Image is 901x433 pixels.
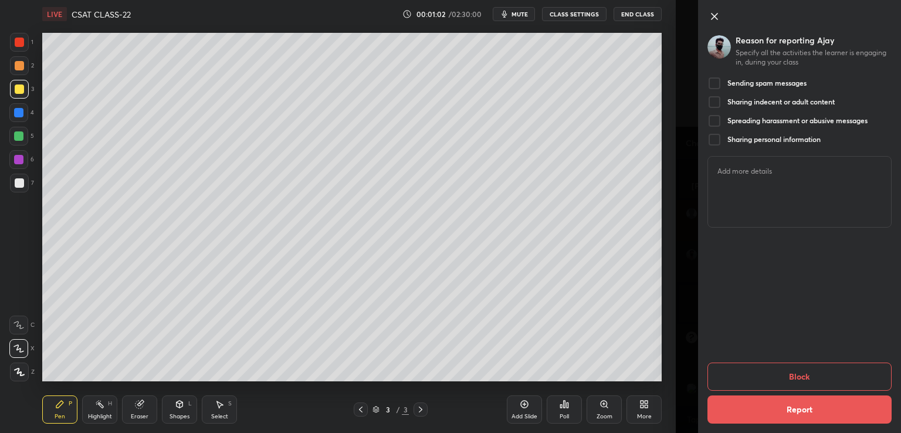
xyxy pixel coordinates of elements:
[542,7,607,21] button: CLASS SETTINGS
[72,9,131,20] h4: CSAT CLASS-22
[727,97,835,107] h5: Sharing indecent or adult content
[707,35,731,59] img: 105d08a1b4b74e7298d55df340b1ee7b.72588511_3
[727,79,807,88] h5: Sending spam messages
[9,339,35,358] div: X
[88,414,112,420] div: Highlight
[382,406,394,413] div: 3
[170,414,189,420] div: Shapes
[10,80,34,99] div: 3
[614,7,662,21] button: End Class
[560,414,569,420] div: Poll
[42,7,67,21] div: LIVE
[10,33,33,52] div: 1
[493,7,535,21] button: mute
[707,395,892,424] button: Report
[727,135,821,144] h5: Sharing personal information
[10,174,34,192] div: 7
[9,103,34,122] div: 4
[736,35,892,46] div: Reason for reporting Ajay
[69,401,72,407] div: P
[9,150,34,169] div: 6
[108,401,112,407] div: H
[131,414,148,420] div: Eraser
[9,127,34,146] div: 5
[396,406,399,413] div: /
[727,116,868,126] h5: Spreading harassment or abusive messages
[228,401,232,407] div: S
[736,48,892,67] div: Specify all the activities the learner is engaging in, during your class
[402,404,409,415] div: 3
[10,56,34,75] div: 2
[512,10,528,18] span: mute
[707,363,892,391] button: Block
[512,414,537,420] div: Add Slide
[10,363,35,381] div: Z
[55,414,65,420] div: Pen
[9,316,35,334] div: C
[211,414,228,420] div: Select
[637,414,652,420] div: More
[597,414,612,420] div: Zoom
[188,401,192,407] div: L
